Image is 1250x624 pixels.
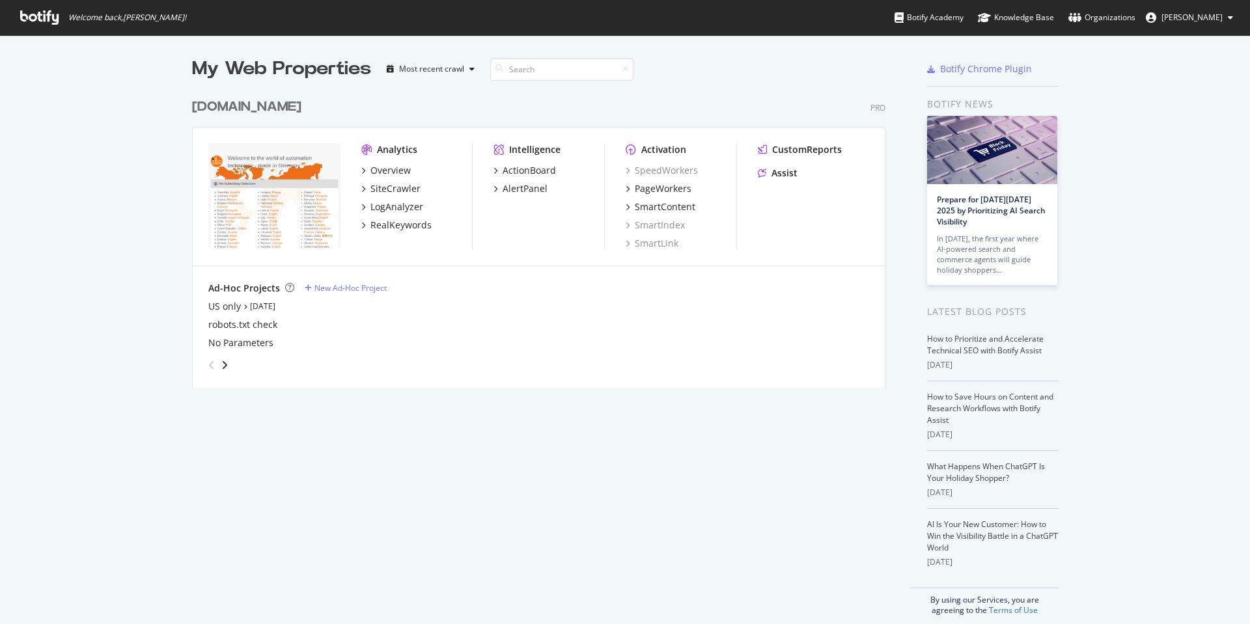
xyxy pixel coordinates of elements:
[382,59,480,79] button: Most recent crawl
[626,200,695,213] a: SmartContent
[192,82,896,388] div: grid
[503,182,548,195] div: AlertPanel
[758,167,798,180] a: Assist
[1135,7,1243,28] button: [PERSON_NAME]
[758,143,842,156] a: CustomReports
[503,164,556,177] div: ActionBoard
[192,56,371,82] div: My Web Properties
[361,164,411,177] a: Overview
[635,182,691,195] div: PageWorkers
[220,359,229,372] div: angle-right
[927,359,1058,371] div: [DATE]
[68,12,186,23] span: Welcome back, [PERSON_NAME] !
[895,11,964,24] div: Botify Academy
[927,429,1058,441] div: [DATE]
[927,519,1058,553] a: AI Is Your New Customer: How to Win the Visibility Battle in a ChatGPT World
[361,219,432,232] a: RealKeywords
[626,237,678,250] a: SmartLink
[940,62,1032,75] div: Botify Chrome Plugin
[192,98,307,116] a: [DOMAIN_NAME]
[208,318,277,331] a: robots.txt check
[208,282,280,295] div: Ad-Hoc Projects
[370,219,432,232] div: RealKeywords
[870,102,885,113] div: Pro
[361,200,423,213] a: LogAnalyzer
[361,182,421,195] a: SiteCrawler
[1068,11,1135,24] div: Organizations
[1161,12,1223,23] span: André Freitag
[937,234,1048,275] div: In [DATE], the first year where AI-powered search and commerce agents will guide holiday shoppers…
[772,143,842,156] div: CustomReports
[493,164,556,177] a: ActionBoard
[927,391,1053,426] a: How to Save Hours on Content and Research Workflows with Botify Assist
[927,333,1044,356] a: How to Prioritize and Accelerate Technical SEO with Botify Assist
[626,182,691,195] a: PageWorkers
[208,336,273,349] a: No Parameters
[771,167,798,180] div: Assist
[208,300,241,313] a: US only
[208,143,340,249] img: www.IFM.com
[250,301,275,312] a: [DATE]
[490,58,633,81] input: Search
[370,200,423,213] div: LogAnalyzer
[314,282,387,293] div: New Ad-Hoc Project
[927,116,1057,184] img: Prepare for Black Friday 2025 by Prioritizing AI Search Visibility
[989,604,1038,616] a: Terms of Use
[911,588,1058,616] div: By using our Services, you are agreeing to the
[493,182,548,195] a: AlertPanel
[399,65,464,73] div: Most recent crawl
[203,355,220,375] div: angle-left
[927,97,1058,111] div: Botify news
[192,98,301,116] div: [DOMAIN_NAME]
[978,11,1054,24] div: Knowledge Base
[626,219,685,232] a: SmartIndex
[927,556,1058,568] div: [DATE]
[937,194,1046,227] a: Prepare for [DATE][DATE] 2025 by Prioritizing AI Search Visibility
[635,200,695,213] div: SmartContent
[927,305,1058,319] div: Latest Blog Posts
[377,143,417,156] div: Analytics
[927,62,1032,75] a: Botify Chrome Plugin
[927,461,1045,483] a: What Happens When ChatGPT Is Your Holiday Shopper?
[509,143,561,156] div: Intelligence
[370,182,421,195] div: SiteCrawler
[626,164,698,177] a: SpeedWorkers
[305,282,387,293] a: New Ad-Hoc Project
[641,143,686,156] div: Activation
[370,164,411,177] div: Overview
[927,487,1058,498] div: [DATE]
